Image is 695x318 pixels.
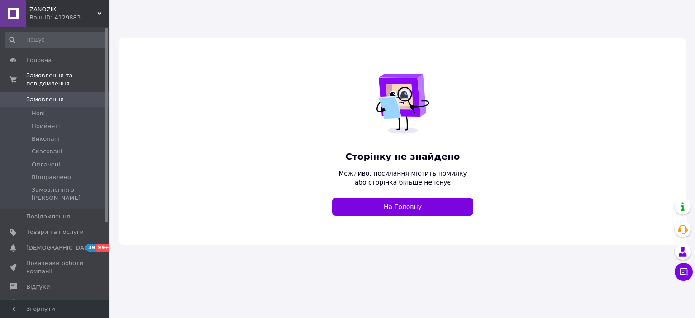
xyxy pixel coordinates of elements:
span: Оплачені [32,161,60,169]
span: Замовлення з [PERSON_NAME] [32,186,106,202]
span: Відправлено [32,173,71,181]
button: Чат з покупцем [675,263,693,281]
div: Ваш ID: 4129883 [29,14,109,22]
span: Головна [26,56,52,64]
span: Виконані [32,135,60,143]
span: Повідомлення [26,213,70,221]
span: 99+ [96,244,111,252]
span: Товари та послуги [26,228,84,236]
input: Пошук [5,32,107,48]
span: Прийняті [32,122,60,130]
span: Покупці [26,298,51,306]
span: ZANOZIK [29,5,97,14]
span: Сторінку не знайдено [332,150,473,163]
a: На Головну [332,198,473,216]
span: Показники роботи компанії [26,259,84,275]
span: [DEMOGRAPHIC_DATA] [26,244,93,252]
span: 39 [86,244,96,252]
span: Відгуки [26,283,50,291]
span: Замовлення [26,95,64,104]
span: Скасовані [32,147,62,156]
span: Можливо, посилання містить помилку або сторінка більше не існує [332,169,473,187]
span: Нові [32,109,45,118]
span: Замовлення та повідомлення [26,71,109,88]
